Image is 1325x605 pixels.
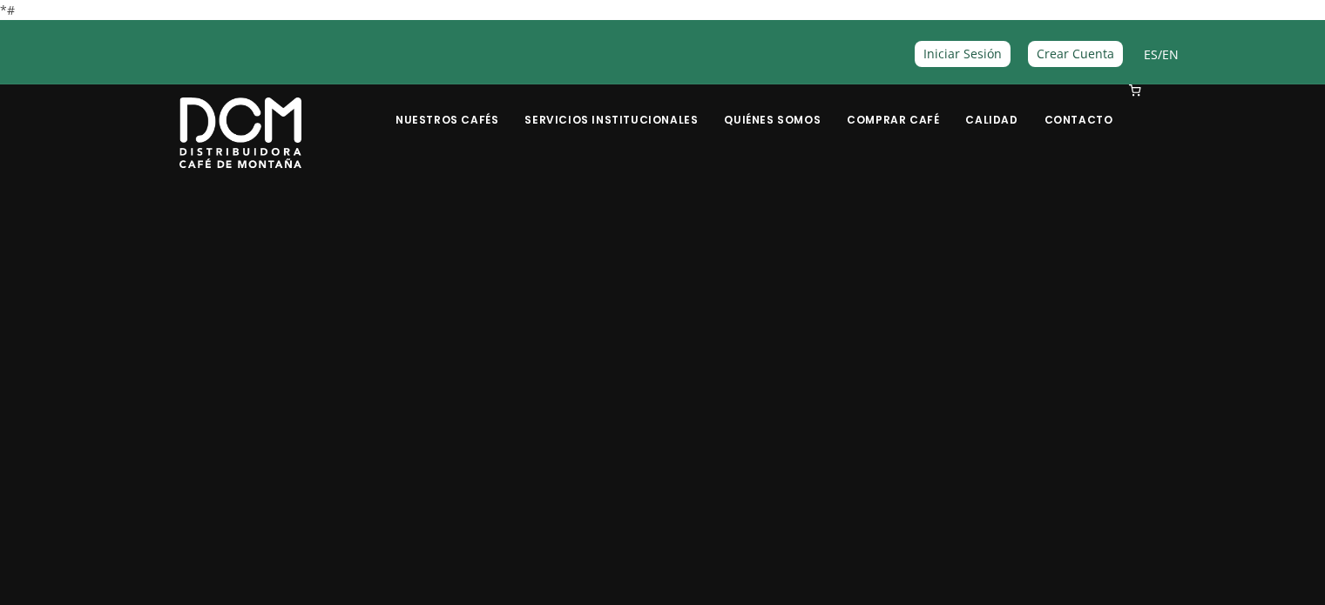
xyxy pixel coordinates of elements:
[713,86,831,127] a: Quiénes Somos
[385,86,509,127] a: Nuestros Cafés
[955,86,1028,127] a: Calidad
[915,41,1011,66] a: Iniciar Sesión
[1034,86,1124,127] a: Contacto
[1144,44,1179,64] span: /
[514,86,708,127] a: Servicios Institucionales
[1144,46,1158,63] a: ES
[836,86,950,127] a: Comprar Café
[1162,46,1179,63] a: EN
[1028,41,1123,66] a: Crear Cuenta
